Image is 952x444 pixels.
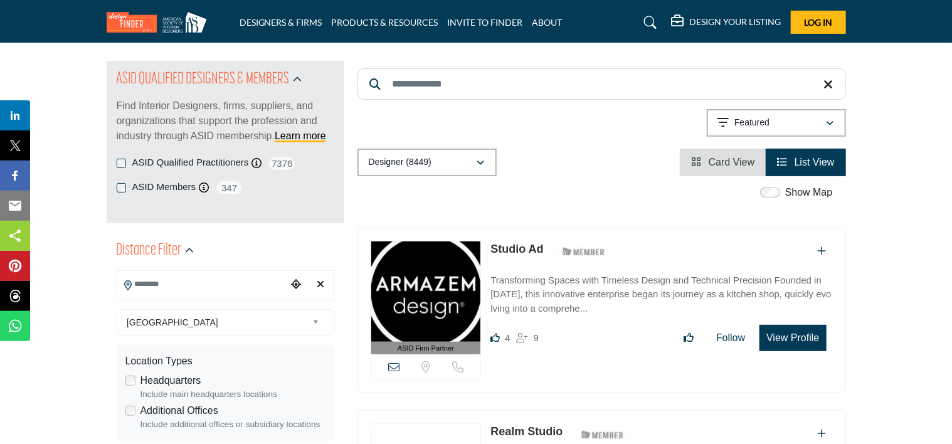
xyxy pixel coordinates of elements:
div: Choose your current location [287,272,305,299]
span: 9 [534,332,539,343]
p: Realm Studio [490,423,563,440]
p: Find Interior Designers, firms, suppliers, and organizations that support the profession and indu... [117,98,334,144]
div: DESIGN YOUR LISTING [672,15,781,30]
input: ASID Qualified Practitioners checkbox [117,159,126,168]
img: ASID Members Badge Icon [556,244,612,260]
span: Log In [804,17,832,28]
span: ASID Firm Partner [398,343,454,354]
a: Realm Studio [490,425,563,438]
h2: ASID QUALIFIED DESIGNERS & MEMBERS [117,68,290,91]
label: Additional Offices [140,403,218,418]
a: Transforming Spaces with Timeless Design and Technical Precision Founded in [DATE], this innovati... [490,266,832,316]
li: List View [766,149,845,176]
i: Likes [490,333,500,342]
div: Include additional offices or subsidiary locations [140,418,325,431]
a: PRODUCTS & RESOURCES [332,17,438,28]
p: Studio Ad [490,241,543,258]
div: Clear search location [312,272,331,299]
a: ASID Firm Partner [371,241,481,355]
div: Include main headquarters locations [140,388,325,401]
li: Card View [680,149,766,176]
span: 347 [215,180,243,196]
p: Featured [734,117,770,129]
a: Studio Ad [490,243,543,255]
label: ASID Qualified Practitioners [132,156,249,170]
input: Search Location [117,272,287,297]
button: Designer (8449) [357,149,497,176]
a: View List [777,157,834,167]
a: Search [632,13,665,33]
a: Add To List [818,428,827,439]
span: 7376 [268,156,296,171]
a: DESIGNERS & FIRMS [240,17,322,28]
a: ABOUT [532,17,563,28]
img: ASID Members Badge Icon [574,426,631,442]
label: Show Map [785,185,833,200]
span: [GEOGRAPHIC_DATA] [127,315,307,330]
span: Card View [709,157,755,167]
a: Learn more [275,130,326,141]
a: Add To List [818,246,827,256]
img: Site Logo [107,12,213,33]
a: View Card [691,157,754,167]
h2: Distance Filter [117,240,182,262]
input: ASID Members checkbox [117,183,126,193]
button: Log In [791,11,846,34]
label: Headquarters [140,373,201,388]
div: Followers [517,330,539,346]
p: Transforming Spaces with Timeless Design and Technical Precision Founded in [DATE], this innovati... [490,273,832,316]
input: Search Keyword [357,68,846,100]
h5: DESIGN YOUR LISTING [690,16,781,28]
span: List View [795,157,835,167]
button: Featured [707,109,846,137]
img: Studio Ad [371,241,481,342]
a: INVITE TO FINDER [448,17,523,28]
button: View Profile [759,325,826,351]
div: Location Types [125,354,325,369]
span: 4 [505,332,510,343]
button: Like listing [675,325,702,351]
label: ASID Members [132,180,196,194]
p: Designer (8449) [369,156,431,169]
button: Follow [708,325,753,351]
